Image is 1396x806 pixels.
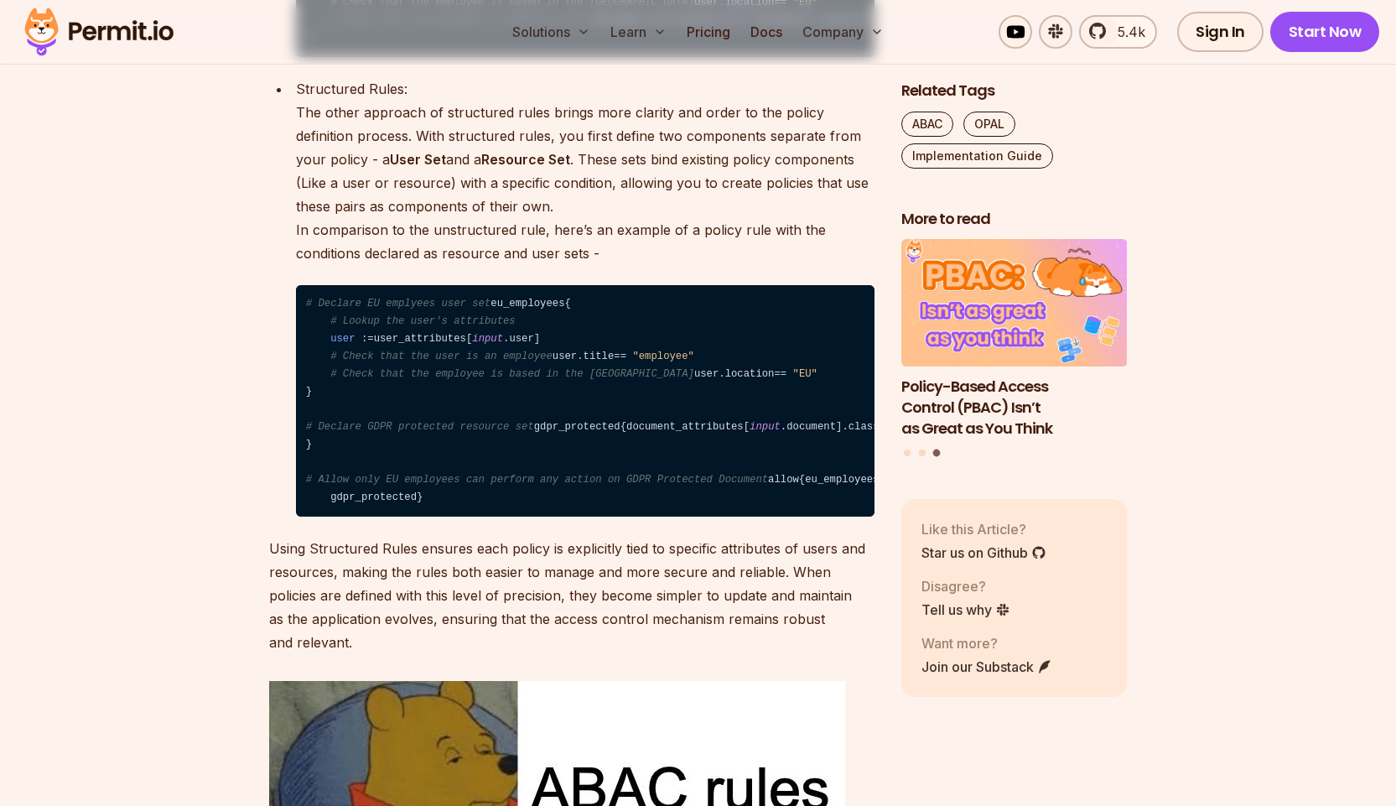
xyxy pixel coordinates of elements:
[466,333,472,345] span: [
[921,600,1010,620] a: Tell us why
[901,240,1128,460] div: Posts
[17,3,181,60] img: Permit logo
[901,112,953,137] a: ABAC
[919,450,926,456] button: Go to slide 2
[904,450,911,456] button: Go to slide 1
[306,474,768,486] span: # Allow only EU employees can perform any action on GDPR Protected Document
[1079,15,1157,49] a: 5.4k
[921,519,1046,539] p: Like this Article?
[901,240,1128,439] li: 3 of 3
[306,298,491,309] span: # Declare EU emplyees user set
[921,576,1010,596] p: Disagree?
[296,77,874,265] p: Structured Rules: The other approach of structured rules brings more clarity and order to the pol...
[901,209,1128,230] h2: More to read
[836,421,842,433] span: ]
[680,15,737,49] a: Pricing
[963,112,1015,137] a: OPAL
[744,15,789,49] a: Docs
[781,368,786,380] span: =
[296,285,874,517] code: eu_employees user_attributes .user user.title user.location gdpr_protected document_attributes .d...
[901,143,1053,169] a: Implementation Guide
[744,421,750,433] span: [
[506,15,597,49] button: Solutions
[330,368,694,380] span: # Check that the employee is based in the [GEOGRAPHIC_DATA]
[620,421,626,433] span: {
[417,491,423,503] span: }
[481,151,570,168] strong: Resource Set
[620,351,626,362] span: =
[901,81,1128,101] h2: Related Tags
[901,377,1128,439] h3: Policy-Based Access Control (PBAC) Isn’t as Great as You Think
[367,333,373,345] span: =
[269,537,874,654] p: Using Structured Rules ensures each policy is explicitly tied to specific attributes of users and...
[565,298,571,309] span: {
[1270,12,1380,52] a: Start Now
[901,240,1128,367] img: Policy-Based Access Control (PBAC) Isn’t as Great as You Think
[472,333,503,345] span: input
[604,15,673,49] button: Learn
[796,15,890,49] button: Company
[933,450,941,457] button: Go to slide 3
[1177,12,1264,52] a: Sign In
[534,333,540,345] span: ]
[330,315,516,327] span: # Lookup the user's attributes
[921,543,1046,563] a: Star us on Github
[921,633,1052,653] p: Want more?
[750,421,781,433] span: input
[614,351,620,362] span: =
[1108,22,1145,42] span: 5.4k
[330,351,553,362] span: # Check that the user is an employee
[632,351,694,362] span: "employee"
[799,474,805,486] span: {
[774,368,780,380] span: =
[793,368,817,380] span: "EU"
[306,421,534,433] span: # Declare GDPR protected resource set
[921,657,1052,677] a: Join our Substack
[361,333,367,345] span: :
[390,151,446,168] strong: User Set
[306,439,312,450] span: }
[330,333,355,345] span: user
[306,386,312,398] span: }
